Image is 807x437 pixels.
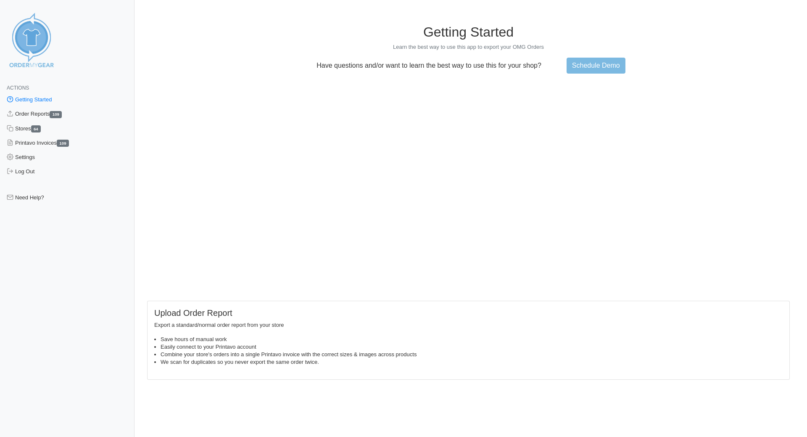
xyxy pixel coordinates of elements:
[57,140,69,147] span: 109
[147,43,790,51] p: Learn the best way to use this app to export your OMG Orders
[567,58,625,74] a: Schedule Demo
[154,321,783,329] p: Export a standard/normal order report from your store
[161,351,783,358] li: Combine your store's orders into a single Printavo invoice with the correct sizes & images across...
[50,111,62,118] span: 109
[147,24,790,40] h1: Getting Started
[7,85,29,91] span: Actions
[311,62,546,69] p: Have questions and/or want to learn the best way to use this for your shop?
[31,125,41,132] span: 64
[161,336,783,343] li: Save hours of manual work
[161,343,783,351] li: Easily connect to your Printavo account
[161,358,783,366] li: We scan for duplicates so you never export the same order twice.
[154,308,783,318] h5: Upload Order Report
